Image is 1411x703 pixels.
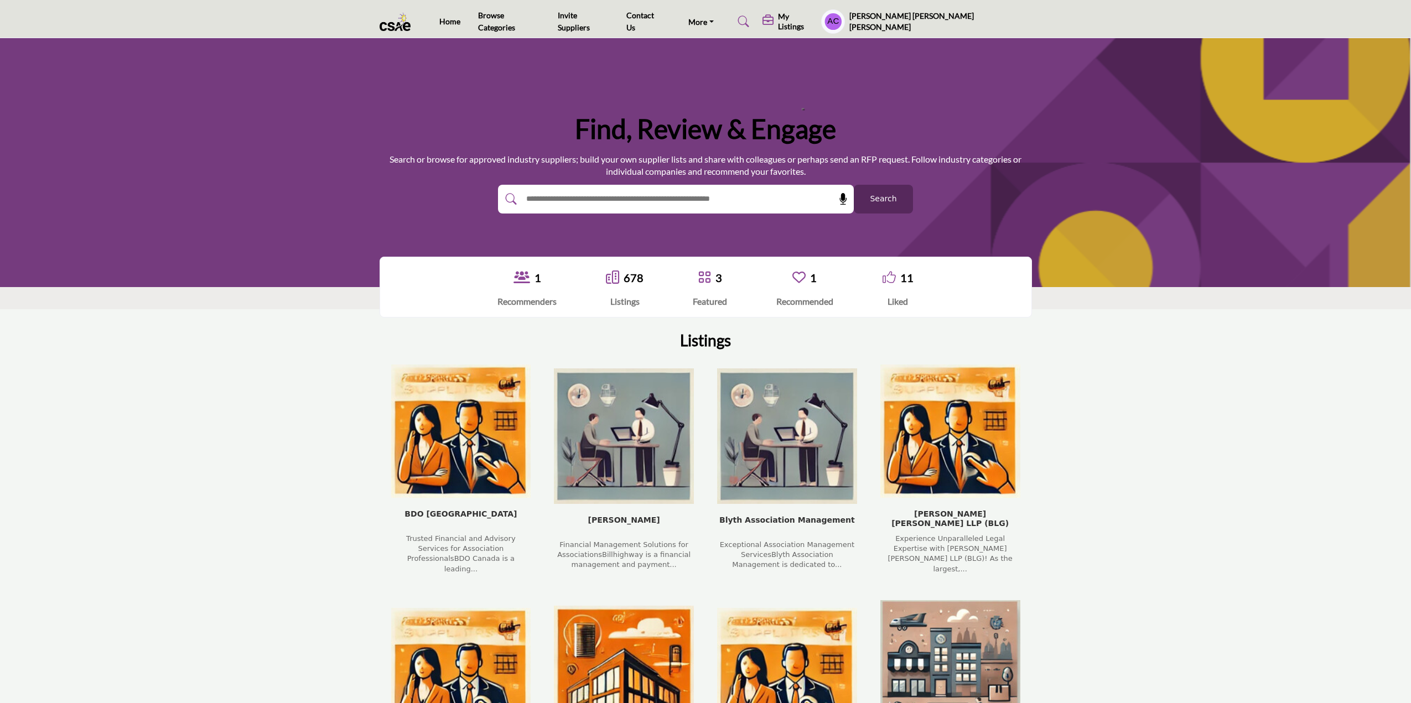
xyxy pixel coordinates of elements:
[717,368,857,504] img: Blyth Association Management company logo
[849,11,1031,32] h5: [PERSON_NAME] [PERSON_NAME] [PERSON_NAME]
[727,13,756,30] a: Search
[439,17,460,26] a: Home
[869,350,1032,589] div: Borden Ladner Gervais LLP (BLG) company - Press Enter to view listing
[870,193,896,205] span: Search
[513,270,530,285] a: View Recommenders
[854,185,913,213] button: Search
[680,331,731,350] h2: Listings
[542,350,705,589] div: Billhighway company - Press Enter to view listing
[880,364,1020,498] img: Borden Ladner Gervais LLP (BLG) company logo
[883,270,896,284] i: Go to Liked
[792,270,806,285] a: Go to Recommended
[883,295,914,308] div: Liked
[705,350,869,589] div: Blyth Association Management company - Press Enter to view listing
[715,271,722,284] a: 3
[776,295,833,308] div: Recommended
[900,271,914,284] a: 11
[880,534,1020,574] div: Experience Unparalleled Legal Expertise with [PERSON_NAME] [PERSON_NAME] LLP (BLG)! As the larges...
[698,270,711,285] a: Go to Featured
[681,14,722,29] a: More
[762,12,816,32] div: My Listings
[693,295,727,308] div: Featured
[554,368,694,504] img: Billhighway company logo
[391,534,531,574] div: Trusted Financial and Advisory Services for Association ProfessionalsBDO Canada is a leading...
[554,540,694,570] div: Financial Management Solutions for AssociationsBillhighway is a financial management and payment...
[880,509,1020,528] span: [PERSON_NAME] [PERSON_NAME] LLP (BLG)
[391,364,531,498] img: BDO Canada company logo
[380,350,543,589] div: BDO Canada company - Press Enter to view listing
[380,153,1032,178] p: Search or browse for approved industry suppliers; build your own supplier lists and share with co...
[588,515,660,534] span: [PERSON_NAME]
[558,11,590,32] a: Invite Suppliers
[719,515,855,534] span: Blyth Association Management
[606,295,644,308] div: Listings
[810,271,817,284] a: 1
[821,9,845,34] button: Show hide supplier dropdown
[626,11,654,32] a: Contact Us
[497,295,557,308] div: Recommenders
[717,540,857,570] div: Exceptional Association Management ServicesBlyth Association Management is dedicated to...
[380,13,417,31] img: Site Logo
[404,509,517,528] span: BDO [GEOGRAPHIC_DATA]
[575,112,836,146] h1: Find, Review & Engage
[535,271,541,284] a: 1
[478,11,515,32] a: Browse Categories
[624,271,644,284] a: 678
[778,12,816,32] h5: My Listings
